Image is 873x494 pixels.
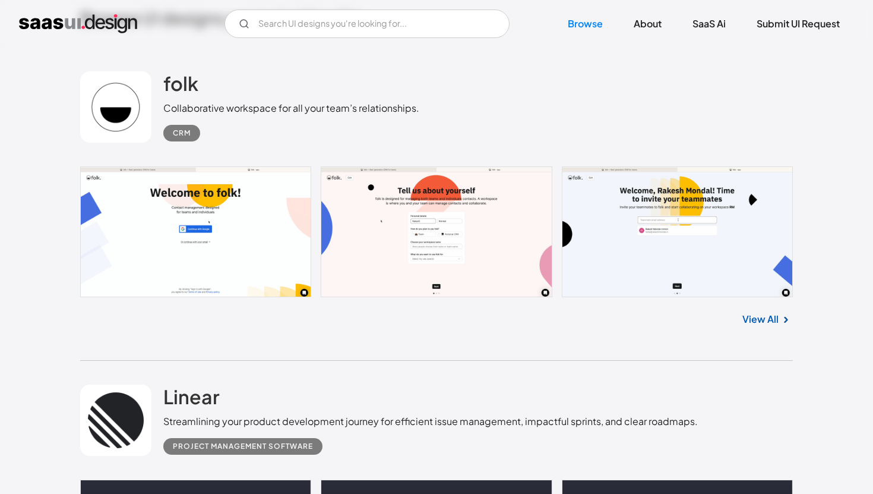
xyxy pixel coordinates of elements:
[742,312,779,326] a: View All
[553,11,617,37] a: Browse
[163,71,198,95] h2: folk
[224,10,510,38] input: Search UI designs you're looking for...
[163,385,220,408] h2: Linear
[678,11,740,37] a: SaaS Ai
[224,10,510,38] form: Email Form
[163,385,220,414] a: Linear
[173,126,191,140] div: CRM
[163,414,698,429] div: Streamlining your product development journey for efficient issue management, impactful sprints, ...
[742,11,854,37] a: Submit UI Request
[163,101,419,115] div: Collaborative workspace for all your team’s relationships.
[619,11,676,37] a: About
[173,439,313,454] div: Project Management Software
[163,71,198,101] a: folk
[19,14,137,33] a: home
